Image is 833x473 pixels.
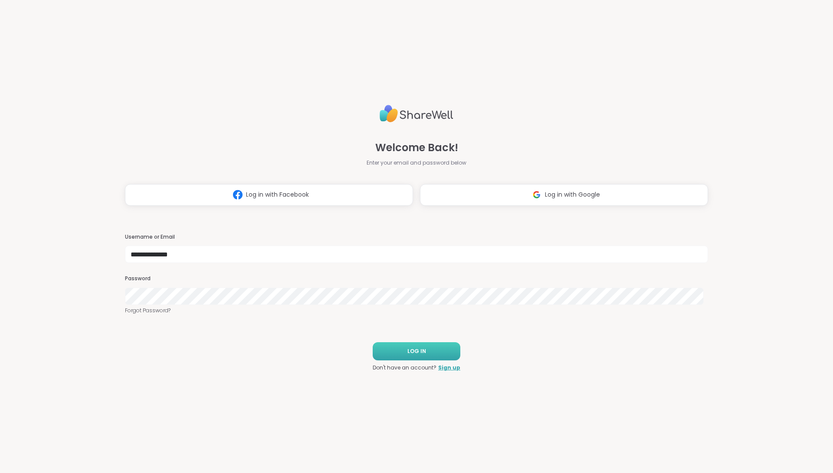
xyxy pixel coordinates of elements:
span: Welcome Back! [375,140,458,156]
button: Log in with Google [420,184,708,206]
h3: Password [125,275,708,282]
img: ShareWell Logo [380,101,453,126]
span: Log in with Google [545,190,600,199]
img: ShareWell Logomark [230,187,246,203]
a: Sign up [438,364,460,372]
button: LOG IN [373,342,460,360]
h3: Username or Email [125,233,708,241]
a: Forgot Password? [125,307,708,314]
span: Don't have an account? [373,364,436,372]
span: LOG IN [407,347,426,355]
img: ShareWell Logomark [528,187,545,203]
button: Log in with Facebook [125,184,413,206]
span: Enter your email and password below [367,159,466,167]
span: Log in with Facebook [246,190,309,199]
